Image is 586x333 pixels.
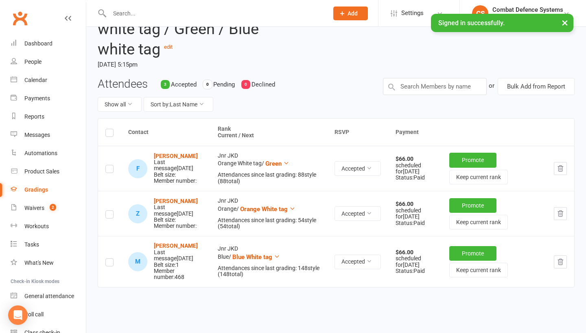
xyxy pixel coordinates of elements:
[10,8,30,28] a: Clubworx
[161,80,170,89] div: 3
[154,153,203,184] div: Belt size: Member number:
[24,58,42,65] div: People
[396,156,435,175] div: scheduled for [DATE]
[396,268,435,274] div: Status: Paid
[396,220,435,226] div: Status: Paid
[24,241,39,248] div: Tasks
[558,14,572,31] button: ×
[498,78,575,95] button: Bulk Add from Report
[232,252,280,262] button: Blue White tag
[11,126,86,144] a: Messages
[164,44,173,50] a: edit
[396,249,435,268] div: scheduled for [DATE]
[265,160,282,167] span: Green
[210,191,327,236] td: Jnr JKD Orange /
[335,161,381,176] button: Accepted
[396,156,413,162] strong: $66.00
[24,293,74,299] div: General attendance
[24,150,57,156] div: Automations
[492,13,563,21] div: Combat Defence Systems
[11,217,86,236] a: Workouts
[438,19,505,27] span: Signed in successfully.
[396,249,413,255] strong: $66.00
[327,119,388,146] th: RSVP
[11,144,86,162] a: Automations
[154,242,198,249] a: [PERSON_NAME]
[24,205,44,211] div: Waivers
[11,108,86,126] a: Reports
[449,246,496,261] button: Promote
[107,8,323,19] input: Search...
[121,119,210,146] th: Contact
[472,5,488,22] div: CS
[218,217,320,230] div: Attendances since last grading: 54 style ( 54 total)
[348,10,358,17] span: Add
[218,265,320,278] div: Attendances since last grading: 148 style ( 148 total)
[11,162,86,181] a: Product Sales
[144,97,213,112] button: Sort by:Last Name
[50,204,56,211] span: 2
[383,78,487,95] input: Search Members by name
[240,204,295,214] button: Orange White tag
[11,254,86,272] a: What's New
[11,181,86,199] a: Gradings
[335,206,381,221] button: Accepted
[24,95,50,102] div: Payments
[154,204,203,217] div: Last message [DATE]
[240,205,288,213] span: Orange White tag
[11,71,86,89] a: Calendar
[24,259,54,266] div: What's New
[449,198,496,213] button: Promote
[154,198,203,229] div: Belt size: Member number:
[11,236,86,254] a: Tasks
[24,132,50,138] div: Messages
[492,6,563,13] div: Combat Defence Systems
[449,215,508,229] button: Keep current rank
[449,263,508,277] button: Keep current rank
[251,81,275,88] span: Declined
[128,159,147,178] div: Flynn Ash
[24,40,52,47] div: Dashboard
[396,175,435,181] div: Status: Paid
[210,119,327,146] th: Rank Current / Next
[396,201,435,220] div: scheduled for [DATE]
[335,255,381,269] button: Accepted
[203,80,212,89] div: 0
[396,201,413,207] strong: $66.00
[98,4,289,58] h2: Jnr JKD Grading - Orange white tag / Green / Blue white tag
[11,89,86,108] a: Payments
[11,305,86,324] a: Roll call
[489,78,494,93] div: or
[449,170,508,184] button: Keep current rank
[24,168,59,175] div: Product Sales
[24,77,47,83] div: Calendar
[98,58,289,71] time: [DATE] 5:15pm
[24,311,44,318] div: Roll call
[24,223,49,229] div: Workouts
[232,253,272,261] span: Blue White tag
[241,80,250,89] div: 0
[154,249,203,262] div: Last message [DATE]
[8,305,28,325] div: Open Intercom Messenger
[265,159,289,169] button: Green
[154,159,203,172] div: Last message [DATE]
[154,243,203,280] div: Belt size: 1 Member number: 468
[388,119,574,146] th: Payment
[98,97,142,112] button: Show all
[154,153,198,159] a: [PERSON_NAME]
[11,287,86,305] a: General attendance kiosk mode
[210,236,327,287] td: Jnr JKD Blue /
[171,81,197,88] span: Accepted
[128,204,147,223] div: Zachary Holmes
[449,153,496,167] button: Promote
[333,6,368,20] button: Add
[210,146,327,191] td: Jnr JKD Orange White tag /
[154,198,198,204] a: [PERSON_NAME]
[98,78,148,91] h3: Attendees
[213,81,235,88] span: Pending
[218,172,320,184] div: Attendances since last grading: 88 style ( 88 total)
[24,113,44,120] div: Reports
